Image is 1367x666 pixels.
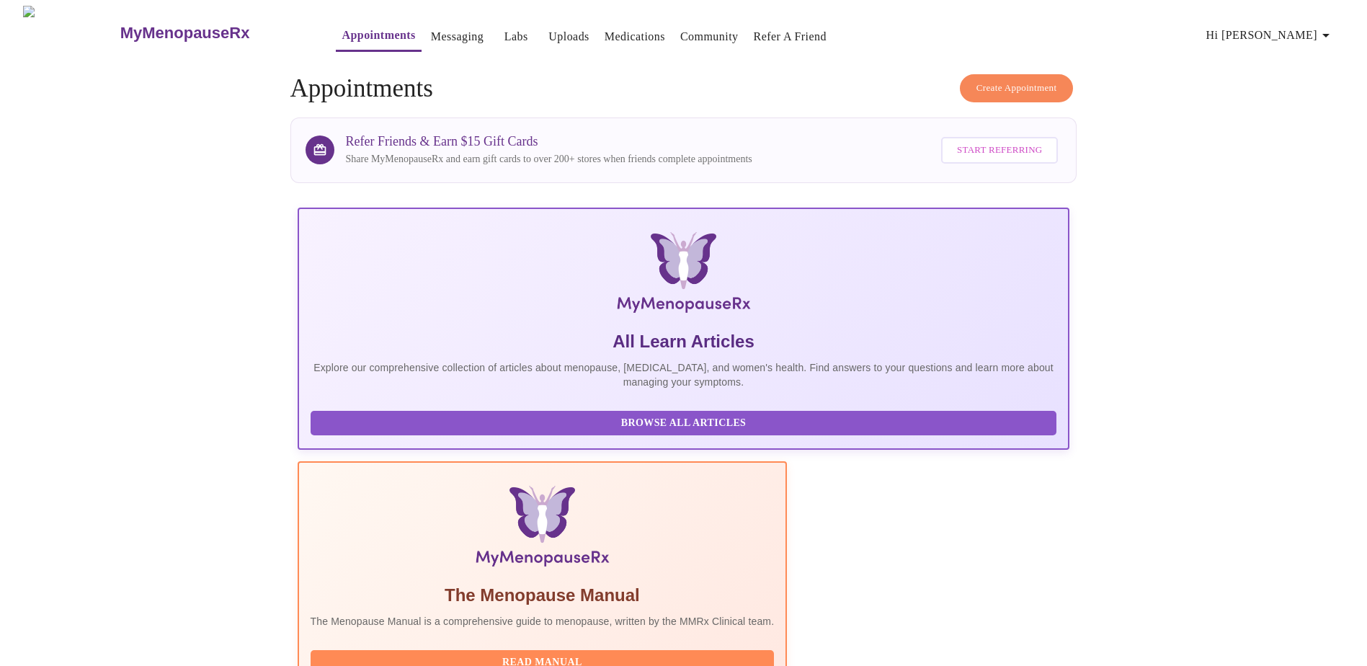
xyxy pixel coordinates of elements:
a: Messaging [431,27,484,47]
p: The Menopause Manual is a comprehensive guide to menopause, written by the MMRx Clinical team. [311,614,775,629]
img: MyMenopauseRx Logo [23,6,118,60]
button: Labs [493,22,539,51]
a: Community [680,27,739,47]
a: Start Referring [938,130,1061,171]
h3: Refer Friends & Earn $15 Gift Cards [346,134,752,149]
button: Messaging [425,22,489,51]
button: Uploads [543,22,595,51]
span: Create Appointment [976,80,1057,97]
h5: All Learn Articles [311,330,1057,353]
span: Start Referring [957,142,1042,159]
a: Uploads [548,27,589,47]
button: Refer a Friend [748,22,833,51]
button: Create Appointment [960,74,1074,102]
a: Medications [605,27,665,47]
a: Appointments [342,25,415,45]
button: Appointments [336,21,421,52]
p: Share MyMenopauseRx and earn gift cards to over 200+ stores when friends complete appointments [346,152,752,166]
a: Refer a Friend [754,27,827,47]
button: Hi [PERSON_NAME] [1201,21,1340,50]
img: Menopause Manual [384,486,700,572]
h5: The Menopause Manual [311,584,775,607]
a: MyMenopauseRx [118,8,307,58]
span: Hi [PERSON_NAME] [1206,25,1335,45]
span: Browse All Articles [325,414,1043,432]
a: Labs [504,27,528,47]
a: Browse All Articles [311,416,1061,428]
p: Explore our comprehensive collection of articles about menopause, [MEDICAL_DATA], and women's hea... [311,360,1057,389]
button: Community [674,22,744,51]
button: Medications [599,22,671,51]
button: Browse All Articles [311,411,1057,436]
button: Start Referring [941,137,1058,164]
h3: MyMenopauseRx [120,24,250,43]
img: MyMenopauseRx Logo [427,232,941,319]
h4: Appointments [290,74,1077,103]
